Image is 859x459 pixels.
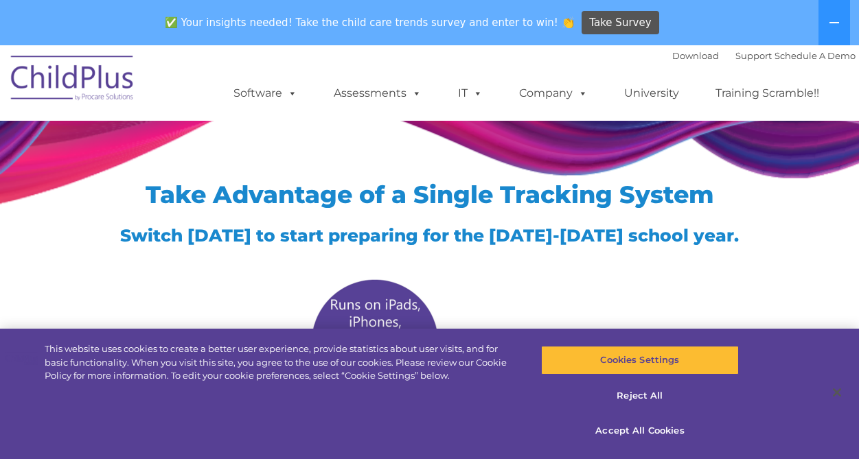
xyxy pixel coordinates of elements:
a: Schedule A Demo [775,50,856,61]
button: Close [822,377,852,408]
span: Take Survey [589,11,651,35]
font: | [672,50,856,61]
button: Accept All Cookies [541,416,739,445]
a: Software [220,80,311,107]
span: ✅ Your insights needed! Take the child care trends survey and enter to win! 👏 [159,9,580,36]
a: Take Survey [582,11,659,35]
span: Take Advantage of a Single Tracking System [146,180,714,209]
a: Training Scramble!! [702,80,833,107]
a: Company [505,80,602,107]
a: IT [444,80,496,107]
a: Assessments [320,80,435,107]
a: Download [672,50,719,61]
a: University [610,80,693,107]
a: Support [735,50,772,61]
img: ChildPlus by Procare Solutions [4,46,141,115]
div: This website uses cookies to create a better user experience, provide statistics about user visit... [45,342,516,383]
button: Reject All [541,381,739,410]
button: Cookies Settings [541,346,739,375]
span: Switch [DATE] to start preparing for the [DATE]-[DATE] school year. [120,225,739,246]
